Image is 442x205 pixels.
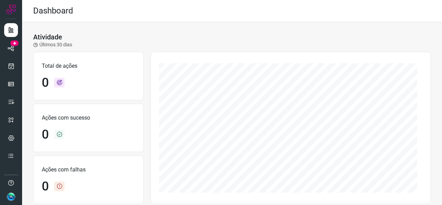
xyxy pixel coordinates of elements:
[42,114,135,122] p: Ações com sucesso
[42,127,49,142] h1: 0
[7,193,15,201] img: b169ae883a764c14770e775416c273a7.jpg
[42,75,49,90] h1: 0
[6,4,16,15] img: Logo
[42,166,135,174] p: Ações com falhas
[33,6,73,16] h2: Dashboard
[42,179,49,194] h1: 0
[33,41,72,48] p: Últimos 30 dias
[33,33,62,41] h3: Atividade
[42,62,135,70] p: Total de ações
